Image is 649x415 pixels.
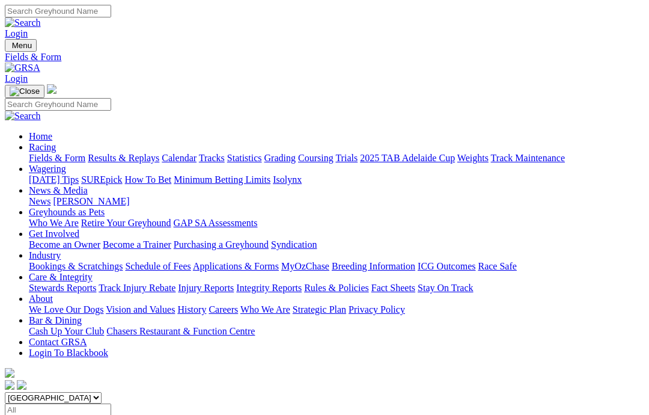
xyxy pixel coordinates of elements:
[418,283,473,293] a: Stay On Track
[29,131,52,141] a: Home
[29,185,88,195] a: News & Media
[29,153,85,163] a: Fields & Form
[177,304,206,315] a: History
[5,5,111,17] input: Search
[174,174,270,185] a: Minimum Betting Limits
[125,261,190,271] a: Schedule of Fees
[298,153,334,163] a: Coursing
[457,153,489,163] a: Weights
[81,174,122,185] a: SUREpick
[371,283,415,293] a: Fact Sheets
[88,153,159,163] a: Results & Replays
[29,142,56,152] a: Racing
[29,326,644,337] div: Bar & Dining
[236,283,302,293] a: Integrity Reports
[5,368,14,378] img: logo-grsa-white.png
[5,380,14,390] img: facebook.svg
[125,174,172,185] a: How To Bet
[5,63,40,73] img: GRSA
[174,239,269,250] a: Purchasing a Greyhound
[5,17,41,28] img: Search
[5,39,37,52] button: Toggle navigation
[12,41,32,50] span: Menu
[271,239,317,250] a: Syndication
[106,326,255,336] a: Chasers Restaurant & Function Centre
[264,153,296,163] a: Grading
[5,98,111,111] input: Search
[478,261,516,271] a: Race Safe
[491,153,565,163] a: Track Maintenance
[53,196,129,206] a: [PERSON_NAME]
[29,283,644,294] div: Care & Integrity
[29,304,103,315] a: We Love Our Dogs
[174,218,258,228] a: GAP SA Assessments
[199,153,225,163] a: Tracks
[304,283,369,293] a: Rules & Policies
[418,261,475,271] a: ICG Outcomes
[5,28,28,38] a: Login
[29,164,66,174] a: Wagering
[29,218,644,229] div: Greyhounds as Pets
[29,261,644,272] div: Industry
[29,326,104,336] a: Cash Up Your Club
[29,272,93,282] a: Care & Integrity
[29,153,644,164] div: Racing
[5,73,28,84] a: Login
[103,239,171,250] a: Become a Trainer
[29,294,53,304] a: About
[273,174,302,185] a: Isolynx
[81,218,171,228] a: Retire Your Greyhound
[281,261,329,271] a: MyOzChase
[29,239,100,250] a: Become an Owner
[29,304,644,315] div: About
[29,229,79,239] a: Get Involved
[209,304,238,315] a: Careers
[162,153,197,163] a: Calendar
[293,304,346,315] a: Strategic Plan
[29,315,82,325] a: Bar & Dining
[29,283,96,293] a: Stewards Reports
[5,52,644,63] a: Fields & Form
[10,87,40,96] img: Close
[29,196,644,207] div: News & Media
[349,304,405,315] a: Privacy Policy
[29,174,79,185] a: [DATE] Tips
[29,207,105,217] a: Greyhounds as Pets
[17,380,26,390] img: twitter.svg
[29,337,87,347] a: Contact GRSA
[29,196,50,206] a: News
[5,85,44,98] button: Toggle navigation
[193,261,279,271] a: Applications & Forms
[29,174,644,185] div: Wagering
[335,153,358,163] a: Trials
[29,239,644,250] div: Get Involved
[178,283,234,293] a: Injury Reports
[29,218,79,228] a: Who We Are
[29,261,123,271] a: Bookings & Scratchings
[29,250,61,260] a: Industry
[227,153,262,163] a: Statistics
[29,348,108,358] a: Login To Blackbook
[106,304,175,315] a: Vision and Values
[332,261,415,271] a: Breeding Information
[47,84,56,94] img: logo-grsa-white.png
[99,283,175,293] a: Track Injury Rebate
[360,153,455,163] a: 2025 TAB Adelaide Cup
[5,111,41,121] img: Search
[240,304,290,315] a: Who We Are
